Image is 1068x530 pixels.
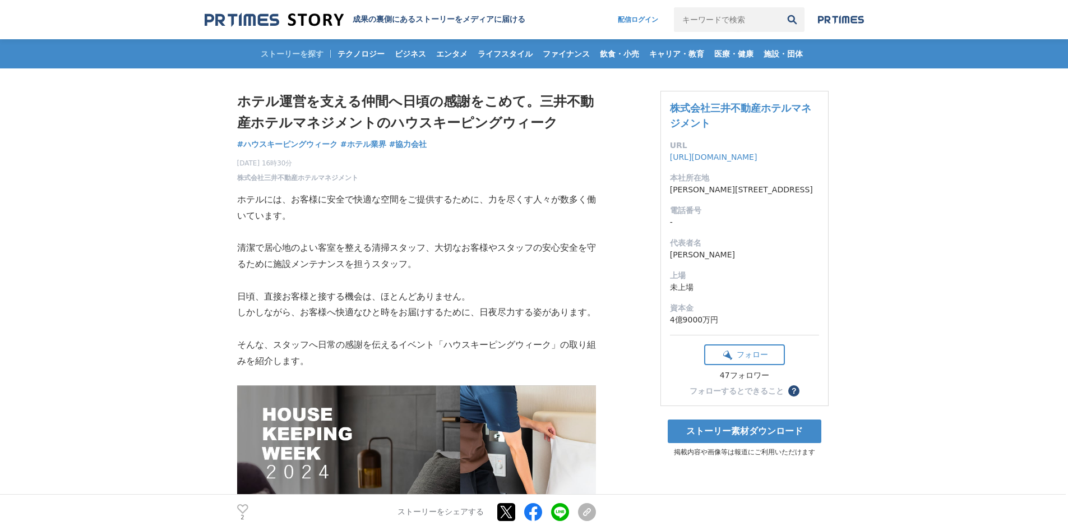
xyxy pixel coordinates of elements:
[595,49,644,59] span: 飲食・小売
[390,49,431,59] span: ビジネス
[237,515,248,520] p: 2
[690,387,784,395] div: フォローするとできること
[538,49,594,59] span: ファイナンス
[670,314,819,326] dd: 4億9000万円
[710,39,758,68] a: 医療・健康
[670,205,819,216] dt: 電話番号
[432,39,472,68] a: エンタメ
[237,173,358,183] a: 株式会社三井不動産ホテルマネジメント
[237,192,596,224] p: ホテルには、お客様に安全で快適な空間をご提供するために、力を尽くす人々が数多く働いています。
[710,49,758,59] span: 医療・健康
[670,270,819,282] dt: 上場
[237,139,338,150] a: #ハウスキーピングウィーク
[237,158,358,168] span: [DATE] 16時30分
[389,139,427,150] a: #協力会社
[432,49,472,59] span: エンタメ
[670,237,819,249] dt: 代表者名
[390,39,431,68] a: ビジネス
[237,289,596,305] p: 日頃、直接お客様と接する機会は、ほとんどありません。
[473,49,537,59] span: ライフスタイル
[340,139,386,150] a: #ホテル業界
[645,39,709,68] a: キャリア・教育
[333,39,389,68] a: テクノロジー
[538,39,594,68] a: ファイナンス
[759,39,807,68] a: 施設・団体
[670,153,757,162] a: [URL][DOMAIN_NAME]
[780,7,805,32] button: 検索
[389,139,427,149] span: #協力会社
[704,371,785,381] div: 47フォロワー
[340,139,386,149] span: #ホテル業界
[607,7,669,32] a: 配信ログイン
[759,49,807,59] span: 施設・団体
[645,49,709,59] span: キャリア・教育
[670,102,811,129] a: 株式会社三井不動産ホテルマネジメント
[237,91,596,134] h1: ホテル運営を支える仲間へ日頃の感謝をこめて。三井不動産ホテルマネジメントのハウスキーピングウィーク
[237,139,338,149] span: #ハウスキーピングウィーク
[674,7,780,32] input: キーワードで検索
[237,240,596,273] p: 清潔で居心地のよい客室を整える清掃スタッフ、大切なお客様やスタッフの安心安全を守るために施設メンテナンスを担うスタッフ。
[353,15,525,25] h2: 成果の裏側にあるストーリーをメディアに届ける
[818,15,864,24] img: prtimes
[670,184,819,196] dd: [PERSON_NAME][STREET_ADDRESS]
[670,140,819,151] dt: URL
[237,337,596,370] p: そんな、スタッフへ日常の感謝を伝えるイベント「ハウスキーピングウィーク」の取り組みを紹介します。
[205,12,525,27] a: 成果の裏側にあるストーリーをメディアに届ける 成果の裏側にあるストーリーをメディアに届ける
[670,172,819,184] dt: 本社所在地
[660,448,829,457] p: 掲載内容や画像等は報道にご利用いただけます
[333,49,389,59] span: テクノロジー
[670,216,819,228] dd: -
[670,302,819,314] dt: 資本金
[595,39,644,68] a: 飲食・小売
[205,12,344,27] img: 成果の裏側にあるストーリーをメディアに届ける
[788,385,799,397] button: ？
[473,39,537,68] a: ライフスタイル
[397,508,484,518] p: ストーリーをシェアする
[670,282,819,293] dd: 未上場
[790,387,798,395] span: ？
[668,420,821,443] a: ストーリー素材ダウンロード
[670,249,819,261] dd: [PERSON_NAME]
[704,344,785,365] button: フォロー
[237,305,596,321] p: しかしながら、お客様へ快適なひと時をお届けするために、日夜尽力する姿があります。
